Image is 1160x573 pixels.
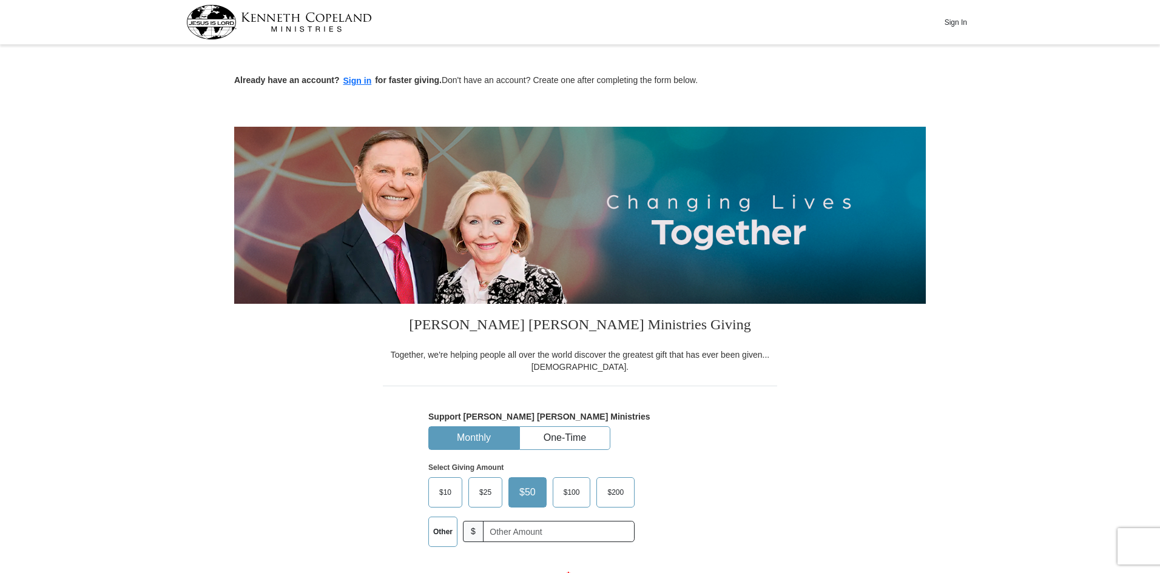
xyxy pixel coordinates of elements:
button: Sign In [937,13,974,32]
button: Sign in [340,74,376,88]
strong: Already have an account? for faster giving. [234,75,442,85]
p: Don't have an account? Create one after completing the form below. [234,74,926,88]
span: $50 [513,483,542,501]
span: $10 [433,483,457,501]
strong: Select Giving Amount [428,463,504,472]
button: One-Time [520,427,610,449]
span: $100 [558,483,586,501]
button: Monthly [429,427,519,449]
h3: [PERSON_NAME] [PERSON_NAME] Ministries Giving [383,304,777,349]
div: Together, we're helping people all over the world discover the greatest gift that has ever been g... [383,349,777,373]
img: kcm-header-logo.svg [186,5,372,39]
label: Other [429,517,457,546]
input: Other Amount [483,521,635,542]
span: $25 [473,483,497,501]
span: $200 [601,483,630,501]
span: $ [463,521,484,542]
h5: Support [PERSON_NAME] [PERSON_NAME] Ministries [428,412,732,422]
